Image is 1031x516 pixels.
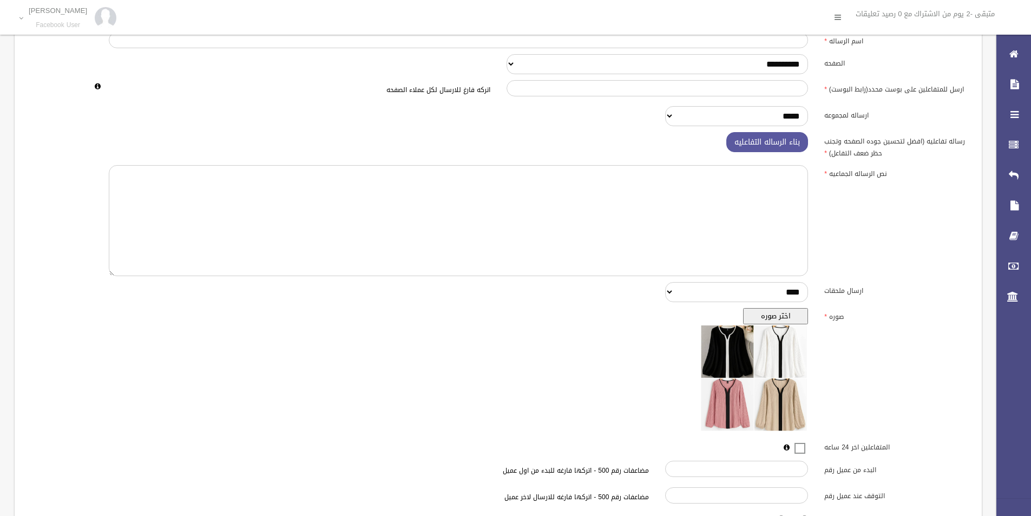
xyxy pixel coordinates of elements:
[816,165,975,180] label: نص الرساله الجماعيه
[29,21,87,29] small: Facebook User
[816,439,975,454] label: المتفاعلين اخر 24 ساعه
[816,308,975,323] label: صوره
[700,324,808,433] img: معاينه الصوره
[268,467,649,474] h6: مضاعفات رقم 500 - اتركها فارغه للبدء من اول عميل
[29,6,87,15] p: [PERSON_NAME]
[816,80,975,95] label: ارسل للمتفاعلين على بوست محدد(رابط البوست)
[726,132,808,152] button: بناء الرساله التفاعليه
[816,54,975,69] label: الصفحه
[816,282,975,297] label: ارسال ملحقات
[743,308,808,324] button: اختر صوره
[95,7,116,29] img: 84628273_176159830277856_972693363922829312_n.jpg
[268,494,649,501] h6: مضاعفات رقم 500 - اتركها فارغه للارسال لاخر عميل
[816,487,975,502] label: التوقف عند عميل رقم
[816,132,975,159] label: رساله تفاعليه (افضل لتحسين جوده الصفحه وتجنب حظر ضعف التفاعل)
[816,106,975,121] label: ارساله لمجموعه
[109,87,490,94] h6: اتركه فارغ للارسال لكل عملاء الصفحه
[816,461,975,476] label: البدء من عميل رقم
